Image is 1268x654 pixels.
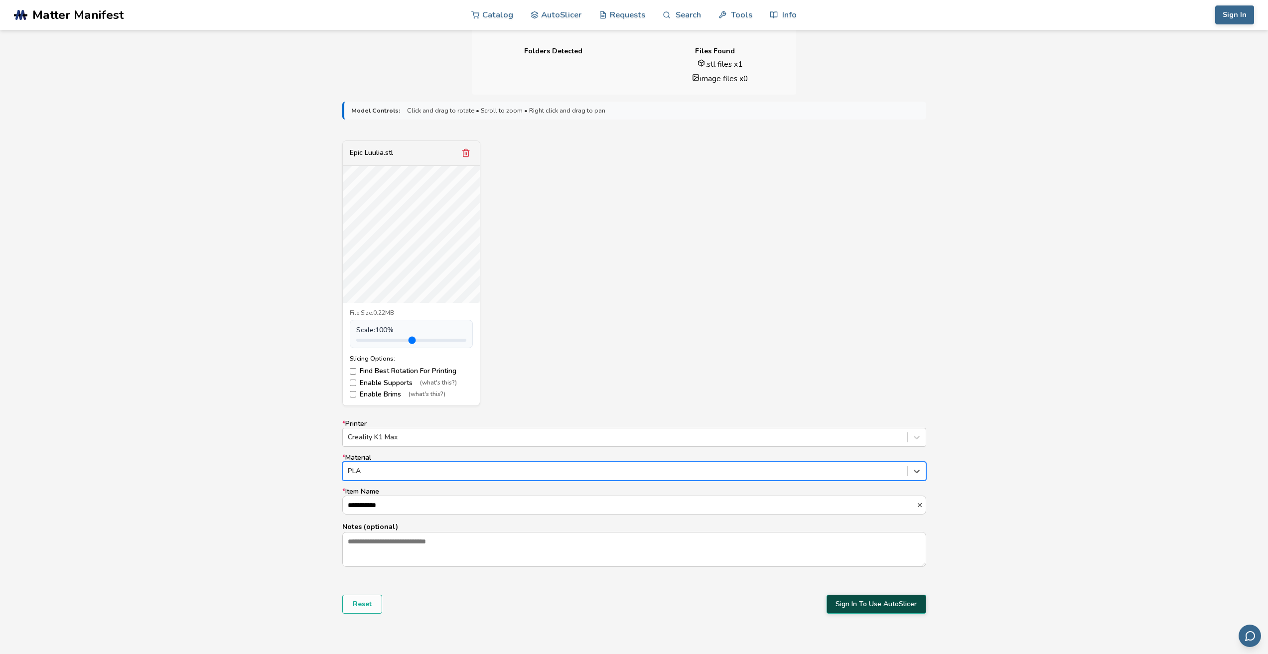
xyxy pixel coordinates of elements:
span: Matter Manifest [32,8,124,22]
span: Click and drag to rotate • Scroll to zoom • Right click and drag to pan [407,107,605,114]
div: Slicing Options: [350,355,473,362]
input: Find Best Rotation For Printing [350,368,356,375]
span: (what's this?) [420,380,457,387]
span: Scale: 100 % [356,326,394,334]
button: Reset [342,595,382,614]
h4: Files Found [641,47,789,55]
label: Find Best Rotation For Printing [350,367,473,375]
li: image files x 0 [651,73,789,84]
span: (what's this?) [409,391,445,398]
strong: Model Controls: [351,107,400,114]
textarea: Notes (optional) [343,532,926,566]
input: Enable Supports(what's this?) [350,380,356,386]
div: Epic Luulia.stl [350,149,393,157]
h4: Folders Detected [479,47,627,55]
p: Notes (optional) [342,522,926,532]
button: Sign In [1215,5,1254,24]
label: Enable Supports [350,379,473,387]
div: File Size: 0.22MB [350,310,473,317]
input: Enable Brims(what's this?) [350,391,356,397]
label: Enable Brims [350,391,473,398]
button: *Item Name [916,502,926,509]
button: Send feedback via email [1239,625,1261,647]
label: Printer [342,420,926,447]
label: Material [342,454,926,481]
label: Item Name [342,488,926,515]
button: Sign In To Use AutoSlicer [827,595,926,614]
input: *Item Name [343,496,916,514]
li: .stl files x 1 [651,59,789,69]
button: Remove model [459,146,473,160]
